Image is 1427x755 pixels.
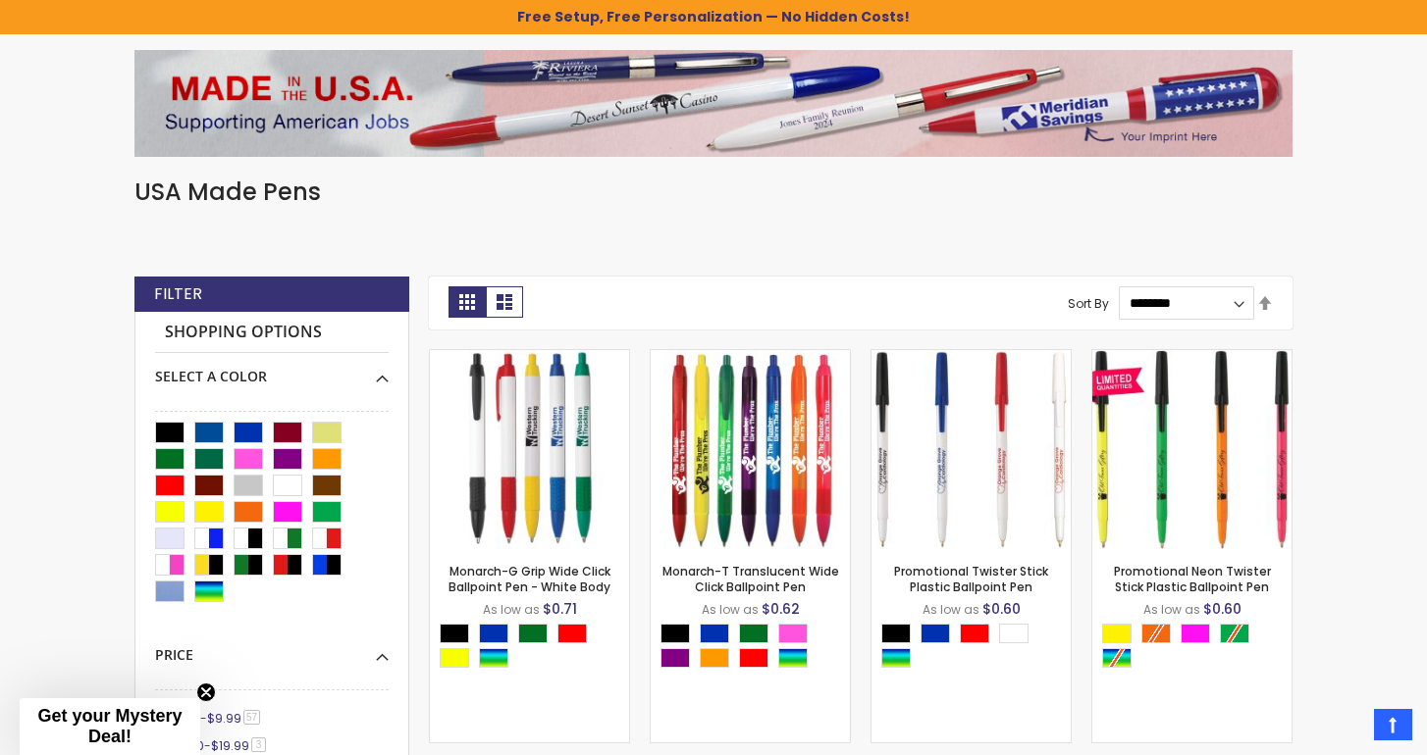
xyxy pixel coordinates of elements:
img: USA Pens [134,50,1293,156]
div: Select A Color [1102,624,1292,673]
div: Green [739,624,768,643]
span: $0.60 [982,599,1021,619]
div: Red [557,624,587,643]
a: Promotional Twister Stick Plastic Ballpoint Pen [872,349,1071,366]
span: 3 [251,737,266,752]
span: $19.99 [211,737,249,754]
span: As low as [1143,601,1200,618]
span: As low as [923,601,979,618]
span: $0.60 [1203,599,1242,619]
div: Assorted [881,648,911,668]
div: Price [155,631,389,665]
div: Green [518,624,548,643]
span: $0.62 [762,599,800,619]
a: Promotional Neon Twister Stick Plastic Ballpoint Pen [1114,563,1271,595]
a: $0.00-$9.9957 [161,710,267,727]
div: White [999,624,1029,643]
a: Monarch-G Grip Wide Click Ballpoint Pen - White Body [449,563,610,595]
div: Black [661,624,690,643]
a: Promotional Twister Stick Plastic Ballpoint Pen [894,563,1048,595]
span: $9.99 [207,710,241,727]
div: Black [440,624,469,643]
div: Get your Mystery Deal!Close teaser [20,698,200,755]
div: Assorted [479,648,508,668]
a: Monarch-G Grip Wide Click Ballpoint Pen - White Body [430,349,629,366]
a: $10.00-$19.993 [161,737,273,754]
label: Sort By [1068,294,1109,311]
div: Blue [479,624,508,643]
img: Monarch-T Translucent Wide Click Ballpoint Pen [651,350,850,549]
div: Yellow [440,648,469,668]
div: Black [881,624,911,643]
a: Promotional Neon Twister Stick Plastic Ballpoint Pen [1092,349,1292,366]
div: Neon Pink [1181,624,1210,643]
span: Get your Mystery Deal! [37,706,182,746]
span: $0.71 [543,599,577,619]
div: Purple [661,648,690,668]
div: Red [960,624,989,643]
strong: Grid [449,286,486,318]
div: Neon Yellow [1102,624,1132,643]
strong: Filter [154,283,202,305]
span: As low as [483,601,540,618]
div: Blue [700,624,729,643]
button: Close teaser [196,682,216,702]
img: Promotional Neon Twister Stick Plastic Ballpoint Pen [1092,350,1292,549]
a: Top [1374,709,1412,740]
div: Select A Color [881,624,1071,673]
a: Monarch-T Translucent Wide Click Ballpoint Pen [662,563,839,595]
div: Blue [921,624,950,643]
span: As low as [702,601,759,618]
a: Monarch-T Translucent Wide Click Ballpoint Pen [651,349,850,366]
div: Assorted [778,648,808,668]
img: Monarch-G Grip Wide Click Ballpoint Pen - White Body [430,350,629,549]
img: Promotional Twister Stick Plastic Ballpoint Pen [872,350,1071,549]
span: 57 [243,710,260,725]
div: Red [739,648,768,668]
div: Select A Color [440,624,629,673]
div: Select A Color [155,353,389,386]
h1: USA Made Pens [134,176,1293,208]
div: Pink [778,624,808,643]
strong: Shopping Options [155,312,389,354]
div: Orange [700,648,729,668]
div: Select A Color [661,624,850,673]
